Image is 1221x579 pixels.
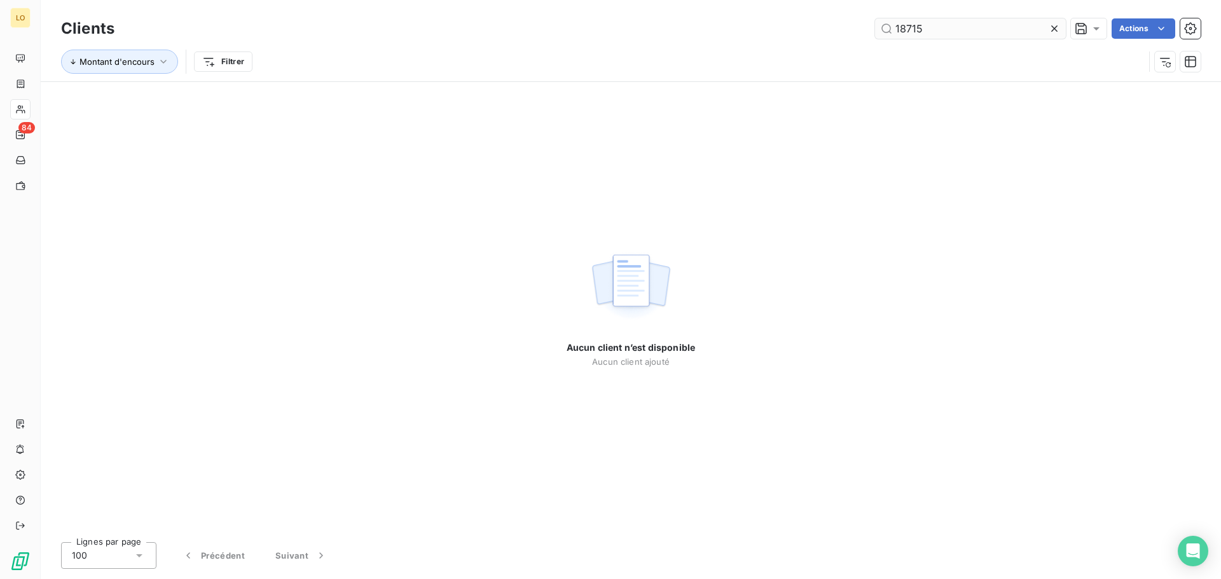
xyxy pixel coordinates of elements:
[260,542,343,569] button: Suivant
[1178,536,1208,566] div: Open Intercom Messenger
[590,247,672,326] img: empty state
[72,549,87,562] span: 100
[167,542,260,569] button: Précédent
[1112,18,1175,39] button: Actions
[18,122,35,133] span: 84
[875,18,1066,39] input: Rechercher
[567,341,695,354] span: Aucun client n’est disponible
[10,551,31,571] img: Logo LeanPay
[194,51,252,72] button: Filtrer
[61,17,114,40] h3: Clients
[592,357,670,367] span: Aucun client ajouté
[79,57,155,67] span: Montant d'encours
[10,8,31,28] div: LO
[61,50,178,74] button: Montant d'encours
